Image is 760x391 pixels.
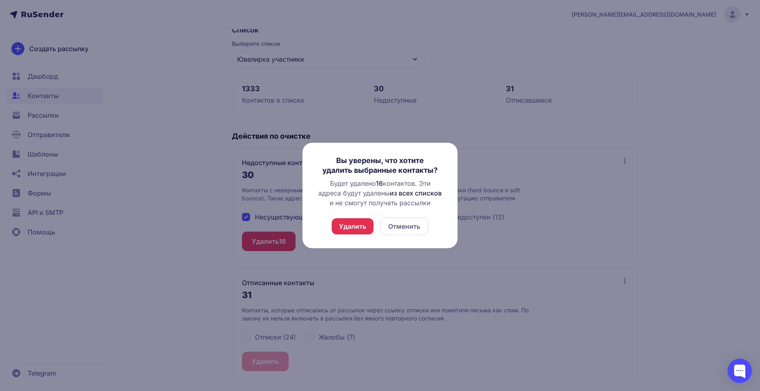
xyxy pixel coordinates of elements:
[315,156,445,175] h3: Вы уверены, что хотите удалить выбранные контакты?
[315,178,445,208] div: Будет удалено контактов. Эти адреса будут удалены и не смогут получать рассылки
[332,218,374,234] button: Удалить
[376,179,383,187] span: 16
[380,217,428,235] button: Отменить
[390,189,442,197] span: из всех списков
